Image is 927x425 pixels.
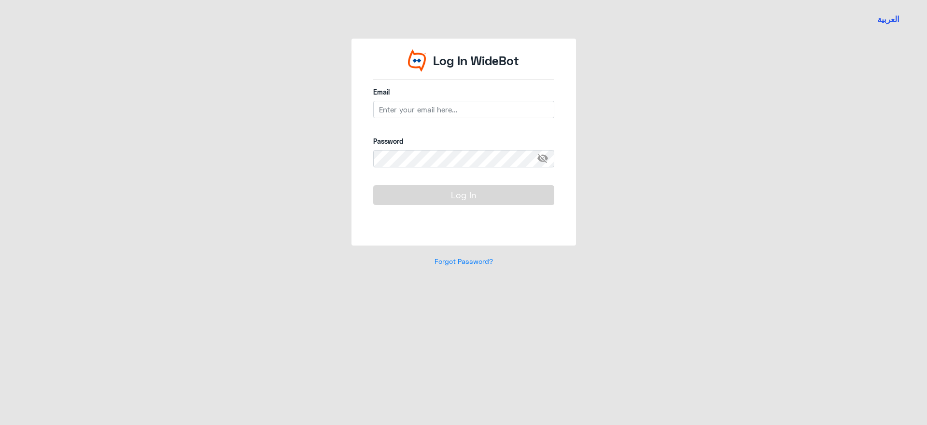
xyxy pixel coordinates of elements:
p: Log In WideBot [433,52,519,70]
input: Enter your email here... [373,101,554,118]
button: Log In [373,185,554,205]
label: Email [373,87,554,97]
span: visibility_off [537,150,554,167]
img: Widebot Logo [408,49,426,72]
a: Switch language [871,7,905,31]
button: العربية [877,14,899,26]
label: Password [373,136,554,146]
a: Forgot Password? [435,257,493,265]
